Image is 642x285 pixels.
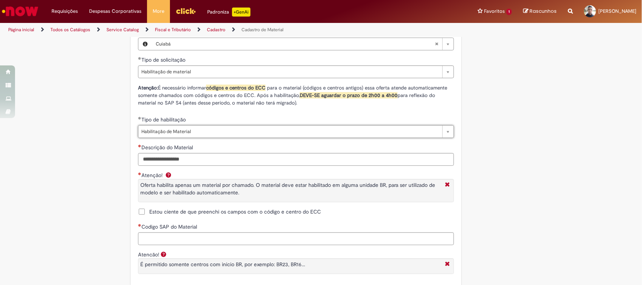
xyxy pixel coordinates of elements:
span: Necessários [138,144,141,147]
span: Cuiabá [156,38,435,50]
ul: Trilhas de página [6,23,422,37]
span: Obrigatório [138,172,141,175]
p: Oferta habilita apenas um material por chamado. O material deve estar habilitado em alguma unidad... [140,181,441,196]
a: Todos os Catálogos [50,27,90,33]
span: Necessários [138,224,141,227]
span: 1 [506,9,512,15]
span: Rascunhos [530,8,557,15]
a: Cadastro [207,27,225,33]
span: [PERSON_NAME] [598,8,636,14]
abbr: Limpar campo Planta [431,38,442,50]
img: click_logo_yellow_360x200.png [176,5,196,17]
p: +GenAi [232,8,250,17]
span: Ajuda para Atencão! [159,251,168,257]
a: Cadastro de Material [241,27,284,33]
a: Fiscal e Tributário [155,27,191,33]
span: Ajuda para Atenção! [164,172,173,178]
span: É necessário informar para o material (códigos e centros antigos) essa oferta atende automaticame... [138,85,447,106]
p: É permitido somente centros com inicio BR, por exemplo: BR23, BR16... [140,261,441,268]
span: Codigo SAP do Material [141,223,199,230]
input: Descrição do Material [138,153,454,166]
i: Fechar More information Por question_aten_o [443,181,452,189]
span: Despesas Corporativas [89,8,141,15]
a: Página inicial [8,27,34,33]
span: Favoritos [484,8,505,15]
a: CuiabáLimpar campo Planta [152,38,454,50]
a: Rascunhos [523,8,557,15]
a: Service Catalog [106,27,139,33]
span: Tipo de solicitação [141,56,187,63]
strong: DEVE-SE aguardar o prazo de 2h00 a 4h00 [300,92,398,99]
span: Atenção! [141,172,164,179]
strong: Atenção: [138,85,158,91]
button: Planta, Visualizar este registro Cuiabá [138,38,152,50]
span: Obrigatório Preenchido [138,57,141,60]
input: Codigo SAP do Material [138,232,454,245]
span: Estou ciente de que preenchi os campos com o código e centro do ECC [149,208,321,215]
label: Atencão! [138,251,159,258]
span: Requisições [52,8,78,15]
span: More [153,8,164,15]
span: Descrição do Material [141,144,194,151]
div: Padroniza [207,8,250,17]
span: Obrigatório Preenchido [138,117,141,120]
span: Tipo de habilitação [141,116,187,123]
span: Habilitação de Material [141,126,439,138]
i: Fechar More information Por question_atencao [443,261,452,268]
img: ServiceNow [1,4,39,19]
span: códigos e centros do ECC [206,85,266,91]
span: Habilitação de material [141,66,439,78]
